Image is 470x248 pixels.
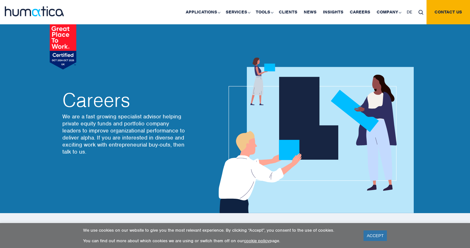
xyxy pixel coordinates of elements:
a: ACCEPT [364,230,387,241]
p: You can find out more about which cookies we are using or switch them off on our page. [83,238,356,244]
img: logo [5,6,64,16]
img: about_banner1 [213,58,414,213]
img: search_icon [419,10,423,15]
h2: Careers [62,91,187,110]
span: DE [407,9,412,15]
p: We are a fast growing specialist advisor helping private equity funds and portfolio company leade... [62,113,187,155]
a: cookie policy [244,238,270,244]
p: We use cookies on our website to give you the most relevant experience. By clicking “Accept”, you... [83,228,356,233]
